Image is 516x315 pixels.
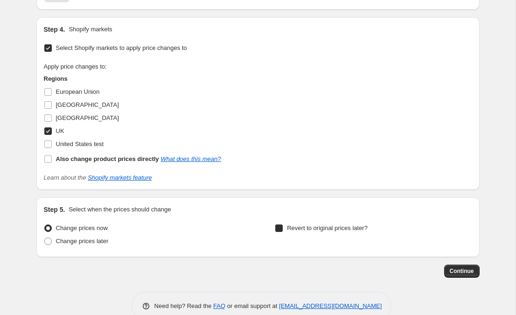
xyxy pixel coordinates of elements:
[225,302,279,309] span: or email support at
[56,44,187,51] span: Select Shopify markets to apply price changes to
[44,63,107,70] span: Apply price changes to:
[88,174,152,181] a: Shopify markets feature
[56,155,159,162] b: Also change product prices directly
[44,25,65,34] h2: Step 4.
[44,174,152,181] i: Learn about the
[56,114,119,121] span: [GEOGRAPHIC_DATA]
[444,265,480,278] button: Continue
[56,238,109,245] span: Change prices later
[69,205,171,214] p: Select when the prices should change
[56,127,64,134] span: UK
[56,140,104,147] span: United States test
[69,25,112,34] p: Shopify markets
[154,302,214,309] span: Need help? Read the
[44,205,65,214] h2: Step 5.
[450,267,474,275] span: Continue
[56,101,119,108] span: [GEOGRAPHIC_DATA]
[56,224,108,231] span: Change prices now
[44,74,221,84] h3: Regions
[160,155,221,162] a: What does this mean?
[213,302,225,309] a: FAQ
[287,224,368,231] span: Revert to original prices later?
[279,302,382,309] a: [EMAIL_ADDRESS][DOMAIN_NAME]
[56,88,100,95] span: European Union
